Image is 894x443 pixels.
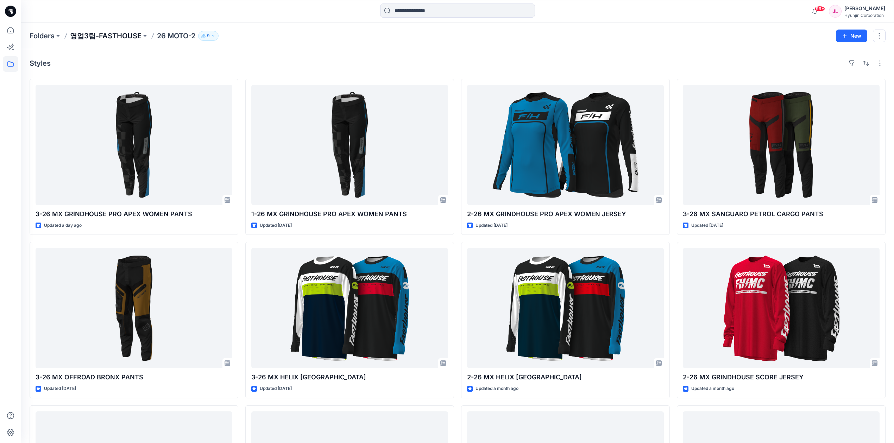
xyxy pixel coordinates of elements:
[30,59,51,68] h4: Styles
[44,222,82,229] p: Updated a day ago
[467,372,664,382] p: 2-26 MX HELIX [GEOGRAPHIC_DATA]
[829,5,842,18] div: JL
[70,31,141,41] a: 영업3팀-FASTHOUSE
[36,85,232,205] a: 3-26 MX GRINDHOUSE PRO APEX WOMEN PANTS
[36,372,232,382] p: 3-26 MX OFFROAD BRONX PANTS
[836,30,867,42] button: New
[157,31,195,41] p: 26 MOTO-2
[36,248,232,368] a: 3-26 MX OFFROAD BRONX PANTS
[251,209,448,219] p: 1-26 MX GRINDHOUSE PRO APEX WOMEN PANTS
[476,385,518,392] p: Updated a month ago
[251,248,448,368] a: 3-26 MX HELIX DAYTONA JERSEY
[30,31,55,41] a: Folders
[691,385,734,392] p: Updated a month ago
[36,209,232,219] p: 3-26 MX GRINDHOUSE PRO APEX WOMEN PANTS
[476,222,508,229] p: Updated [DATE]
[683,209,880,219] p: 3-26 MX SANGUARO PETROL CARGO PANTS
[691,222,723,229] p: Updated [DATE]
[683,85,880,205] a: 3-26 MX SANGUARO PETROL CARGO PANTS
[467,209,664,219] p: 2-26 MX GRINDHOUSE PRO APEX WOMEN JERSEY
[260,222,292,229] p: Updated [DATE]
[844,4,885,13] div: [PERSON_NAME]
[683,372,880,382] p: 2-26 MX GRINDHOUSE SCORE JERSEY
[207,32,210,40] p: 9
[467,85,664,205] a: 2-26 MX GRINDHOUSE PRO APEX WOMEN JERSEY
[814,6,825,12] span: 99+
[251,85,448,205] a: 1-26 MX GRINDHOUSE PRO APEX WOMEN PANTS
[198,31,219,41] button: 9
[44,385,76,392] p: Updated [DATE]
[683,248,880,368] a: 2-26 MX GRINDHOUSE SCORE JERSEY
[844,13,885,18] div: Hyunjin Corporation
[260,385,292,392] p: Updated [DATE]
[251,372,448,382] p: 3-26 MX HELIX [GEOGRAPHIC_DATA]
[467,248,664,368] a: 2-26 MX HELIX DAYTONA JERSEY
